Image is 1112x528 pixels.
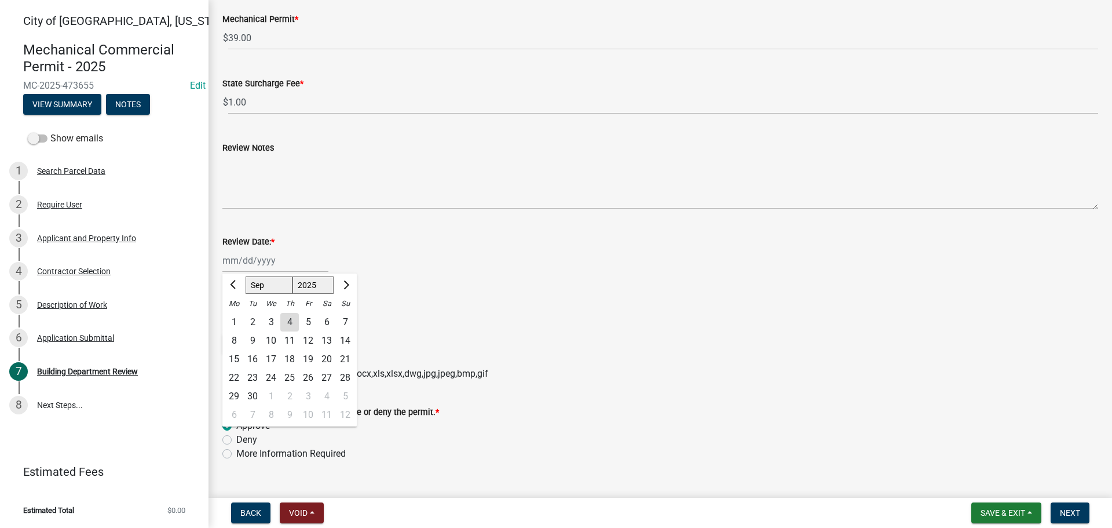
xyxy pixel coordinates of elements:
[299,350,317,369] div: 19
[317,387,336,406] div: Saturday, October 4, 2025
[37,301,107,309] div: Description of Work
[317,294,336,313] div: Sa
[336,294,354,313] div: Su
[225,332,243,350] div: 8
[317,369,336,387] div: Saturday, September 27, 2025
[23,80,185,91] span: MC-2025-473655
[262,350,280,369] div: 17
[262,406,280,424] div: 8
[190,80,206,91] a: Edit
[236,433,257,447] label: Deny
[299,387,317,406] div: Friday, October 3, 2025
[225,406,243,424] div: Monday, October 6, 2025
[243,387,262,406] div: Tuesday, September 30, 2025
[246,276,292,294] select: Select month
[9,262,28,281] div: 4
[225,313,243,332] div: 1
[317,350,336,369] div: 20
[280,313,299,332] div: Thursday, September 4, 2025
[37,367,138,376] div: Building Department Review
[167,507,185,514] span: $0.00
[336,313,354,332] div: 7
[317,313,336,332] div: 6
[262,369,280,387] div: Wednesday, September 24, 2025
[1060,508,1080,518] span: Next
[222,238,275,246] label: Review Date:
[243,332,262,350] div: Tuesday, September 9, 2025
[106,100,150,110] wm-modal-confirm: Notes
[280,369,299,387] div: 25
[243,369,262,387] div: Tuesday, September 23, 2025
[336,406,354,424] div: 12
[317,369,336,387] div: 27
[299,313,317,332] div: 5
[106,94,150,115] button: Notes
[9,229,28,247] div: 3
[262,387,280,406] div: 1
[336,369,354,387] div: Sunday, September 28, 2025
[222,26,229,50] span: $
[23,507,74,514] span: Estimated Total
[23,42,199,75] h4: Mechanical Commercial Permit - 2025
[317,332,336,350] div: Saturday, September 13, 2025
[225,387,243,406] div: Monday, September 29, 2025
[981,508,1025,518] span: Save & Exit
[225,350,243,369] div: Monday, September 15, 2025
[227,276,241,294] button: Previous month
[336,332,354,350] div: 14
[37,267,111,275] div: Contractor Selection
[299,332,317,350] div: 12
[240,508,261,518] span: Back
[262,313,280,332] div: Wednesday, September 3, 2025
[299,313,317,332] div: Friday, September 5, 2025
[236,447,346,461] label: More Information Required
[231,502,270,523] button: Back
[9,362,28,381] div: 7
[222,90,229,114] span: $
[243,313,262,332] div: Tuesday, September 2, 2025
[338,276,352,294] button: Next month
[280,369,299,387] div: Thursday, September 25, 2025
[280,332,299,350] div: 11
[336,387,354,406] div: Sunday, October 5, 2025
[262,406,280,424] div: Wednesday, October 8, 2025
[9,162,28,180] div: 1
[336,350,354,369] div: 21
[299,350,317,369] div: Friday, September 19, 2025
[225,313,243,332] div: Monday, September 1, 2025
[243,332,262,350] div: 9
[280,406,299,424] div: Thursday, October 9, 2025
[280,502,324,523] button: Void
[23,14,234,28] span: City of [GEOGRAPHIC_DATA], [US_STATE]
[243,350,262,369] div: Tuesday, September 16, 2025
[225,332,243,350] div: Monday, September 8, 2025
[222,144,274,152] label: Review Notes
[280,387,299,406] div: Thursday, October 2, 2025
[299,387,317,406] div: 3
[28,132,103,145] label: Show emails
[336,350,354,369] div: Sunday, September 21, 2025
[317,406,336,424] div: Saturday, October 11, 2025
[262,332,280,350] div: 10
[37,167,105,175] div: Search Parcel Data
[222,283,1098,297] div: Date is required
[225,350,243,369] div: 15
[243,350,262,369] div: 16
[23,94,101,115] button: View Summary
[336,332,354,350] div: Sunday, September 14, 2025
[37,234,136,242] div: Applicant and Property Info
[9,396,28,414] div: 8
[243,313,262,332] div: 2
[280,387,299,406] div: 2
[299,369,317,387] div: Friday, September 26, 2025
[225,406,243,424] div: 6
[280,313,299,332] div: 4
[9,329,28,347] div: 6
[243,294,262,313] div: Tu
[299,369,317,387] div: 26
[317,350,336,369] div: Saturday, September 20, 2025
[289,508,308,518] span: Void
[225,369,243,387] div: Monday, September 22, 2025
[37,334,114,342] div: Application Submittal
[225,387,243,406] div: 29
